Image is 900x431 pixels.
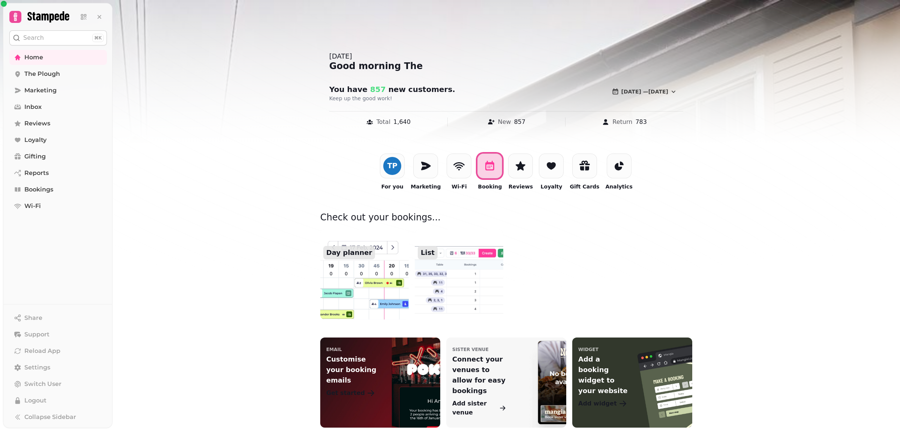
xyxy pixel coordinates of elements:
a: Reports [9,166,107,181]
span: Support [24,330,49,339]
img: aHR0cHM6Ly9zMy5ldS13ZXN0LTEuYW1hem9uYXdzLmNvbS9hc3NldHMuYmxhY2tieC5pby9wcm9kdWN0L2hvbWUvaW5mb3JtY... [415,229,503,319]
p: Marketing [411,183,441,190]
p: Gift Cards [570,183,599,190]
a: List [415,229,503,319]
a: Gifting [9,149,107,164]
span: Collapse Sidebar [24,413,76,422]
div: ⌘K [92,34,103,42]
button: Share [9,310,107,326]
p: Add widget [578,399,617,408]
span: Wi-Fi [24,202,41,211]
p: email [326,347,342,353]
a: Inbox [9,99,107,115]
div: [DATE] [329,51,683,62]
a: Reviews [9,116,107,131]
p: widget [578,347,598,353]
p: Customise your booking emails [326,354,380,386]
span: Settings [24,363,50,372]
span: Reviews [24,119,50,128]
span: Gifting [24,152,46,161]
span: 857 [367,85,386,94]
p: Keep up the good work! [329,95,521,102]
a: Day planner [320,229,409,319]
button: Logout [9,393,107,408]
a: Marketing [9,83,107,98]
button: Switch User [9,377,107,392]
p: Add a booking widget to your website [578,354,632,396]
img: aHR0cHM6Ly9zMy5ldS13ZXN0LTEuYW1hem9uYXdzLmNvbS9hc3NldHMuYmxhY2tieC5pby9wcm9kdWN0L2hvbWUvaW5mb3JtY... [316,225,413,324]
p: Check out your bookings... [320,211,692,229]
h2: You have new customer s . [329,84,473,95]
a: widgetAdd a booking widget to your websiteAdd widget [572,338,692,428]
a: Loyalty [9,133,107,148]
span: Reports [24,169,49,178]
a: Home [9,50,107,65]
a: Settings [9,360,107,375]
button: [DATE] —[DATE] [606,84,683,99]
p: Get started [326,389,365,398]
span: Bookings [24,185,53,194]
p: List [418,246,438,259]
p: Analytics [605,183,632,190]
p: Connect your venues to allow for easy bookings [452,354,506,396]
a: Bookings [9,182,107,197]
span: Share [24,313,42,322]
button: Search⌘K [9,30,107,45]
a: The Plough [9,66,107,81]
a: emailCustomise your booking emailsGet started [320,338,440,428]
span: Logout [24,396,46,405]
a: sister venueConnect your venues to allow for easy bookingsAdd sister venue [446,338,566,428]
span: Marketing [24,86,57,95]
a: Wi-Fi [9,199,107,214]
p: sister venue [452,347,489,353]
p: Booking [478,183,502,190]
span: Inbox [24,102,42,112]
div: T P [387,162,397,169]
p: Search [23,33,44,42]
button: Reload App [9,344,107,359]
span: Loyalty [24,136,46,145]
span: Switch User [24,380,61,389]
p: Day planner [323,246,375,259]
p: Loyalty [541,183,562,190]
p: Reviews [508,183,533,190]
div: Good morning The [329,60,683,72]
button: Support [9,327,107,342]
p: For you [381,183,403,190]
span: Reload App [24,347,60,356]
button: Collapse Sidebar [9,410,107,425]
span: The Plough [24,69,60,78]
p: Wi-Fi [451,183,466,190]
span: Home [24,53,43,62]
span: [DATE] — [DATE] [621,89,668,94]
p: Add sister venue [452,399,498,417]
